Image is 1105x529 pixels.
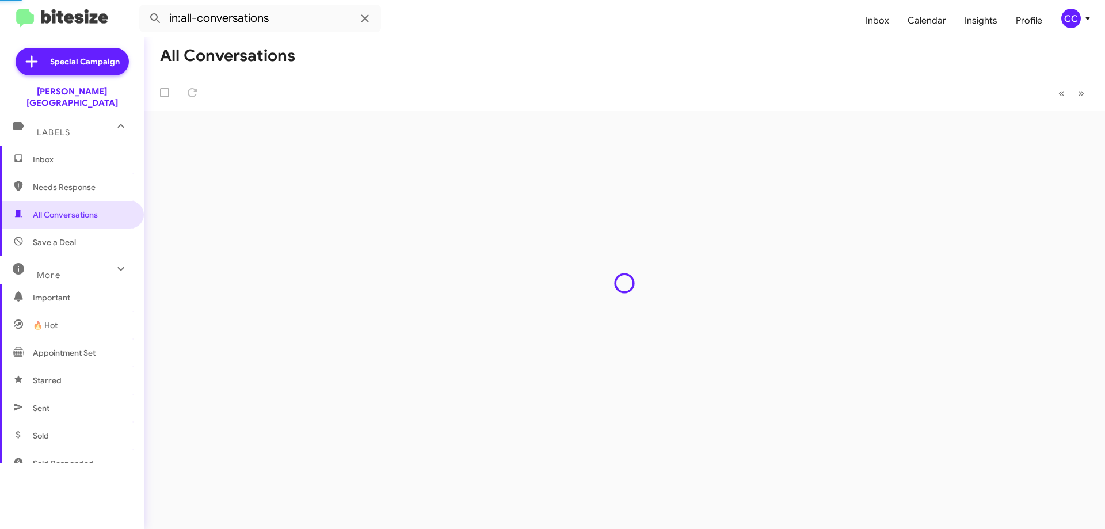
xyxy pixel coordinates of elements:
[898,4,955,37] a: Calendar
[33,154,131,165] span: Inbox
[1061,9,1081,28] div: CC
[37,270,60,280] span: More
[50,56,120,67] span: Special Campaign
[33,319,58,331] span: 🔥 Hot
[1051,81,1072,105] button: Previous
[856,4,898,37] a: Inbox
[37,127,70,138] span: Labels
[33,430,49,442] span: Sold
[1052,81,1091,105] nav: Page navigation example
[33,292,131,303] span: Important
[16,48,129,75] a: Special Campaign
[955,4,1007,37] a: Insights
[1058,86,1065,100] span: «
[33,402,49,414] span: Sent
[1078,86,1084,100] span: »
[160,47,295,65] h1: All Conversations
[1051,9,1092,28] button: CC
[1007,4,1051,37] a: Profile
[1071,81,1091,105] button: Next
[33,181,131,193] span: Needs Response
[33,375,62,386] span: Starred
[33,458,94,469] span: Sold Responded
[33,209,98,220] span: All Conversations
[33,237,76,248] span: Save a Deal
[139,5,381,32] input: Search
[33,347,96,359] span: Appointment Set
